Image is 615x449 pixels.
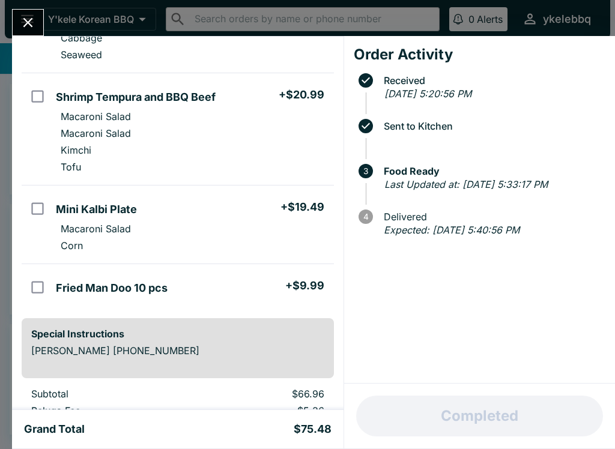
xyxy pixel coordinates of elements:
[279,88,324,102] h5: + $20.99
[56,202,137,217] h5: Mini Kalbi Plate
[31,405,188,417] p: Beluga Fee
[61,223,131,235] p: Macaroni Salad
[13,10,43,35] button: Close
[61,127,131,139] p: Macaroni Salad
[384,88,471,100] em: [DATE] 5:20:56 PM
[31,328,324,340] h6: Special Instructions
[378,121,605,131] span: Sent to Kitchen
[61,110,131,122] p: Macaroni Salad
[294,422,332,436] h5: $75.48
[384,178,548,190] em: Last Updated at: [DATE] 5:33:17 PM
[24,422,85,436] h5: Grand Total
[31,388,188,400] p: Subtotal
[61,144,91,156] p: Kimchi
[31,345,324,357] p: [PERSON_NAME] [PHONE_NUMBER]
[363,166,368,176] text: 3
[61,161,81,173] p: Tofu
[378,211,605,222] span: Delivered
[207,388,324,400] p: $66.96
[280,200,324,214] h5: + $19.49
[354,46,605,64] h4: Order Activity
[378,75,605,86] span: Received
[61,32,102,44] p: Cabbage
[56,281,168,295] h5: Fried Man Doo 10 pcs
[378,166,605,176] span: Food Ready
[56,90,216,104] h5: Shrimp Tempura and BBQ Beef
[363,212,368,221] text: 4
[285,279,324,293] h5: + $9.99
[61,240,83,252] p: Corn
[207,405,324,417] p: $5.36
[384,224,520,236] em: Expected: [DATE] 5:40:56 PM
[61,49,102,61] p: Seaweed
